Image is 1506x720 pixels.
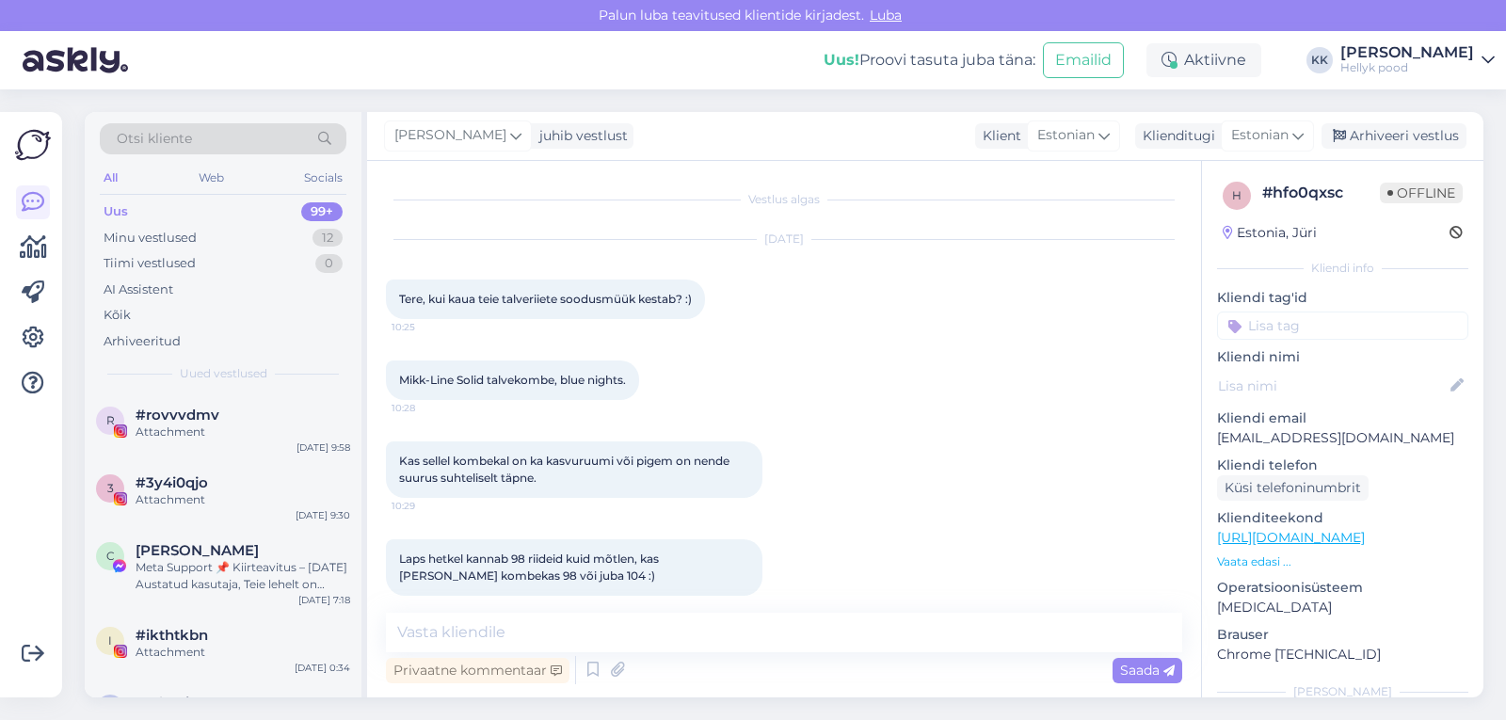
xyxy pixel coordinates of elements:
div: [PERSON_NAME] [1217,683,1468,700]
div: Küsi telefoninumbrit [1217,475,1369,501]
p: [MEDICAL_DATA] [1217,598,1468,617]
div: Kõik [104,306,131,325]
span: 10:25 [392,320,462,334]
p: Klienditeekond [1217,508,1468,528]
div: Proovi tasuta juba täna: [824,49,1035,72]
span: #rovvvdmv [136,407,219,424]
span: Saada [1120,662,1175,679]
p: Chrome [TECHNICAL_ID] [1217,645,1468,664]
div: Attachment [136,644,350,661]
div: 12 [312,229,343,248]
span: Laps hetkel kannab 98 riideid kuid mõtlen, kas [PERSON_NAME] kombekas 98 või juba 104 :) [399,552,662,583]
div: Aktiivne [1146,43,1261,77]
div: Uus [104,202,128,221]
div: 99+ [301,202,343,221]
p: [EMAIL_ADDRESS][DOMAIN_NAME] [1217,428,1468,448]
div: Attachment [136,424,350,440]
p: Kliendi tag'id [1217,288,1468,308]
input: Lisa nimi [1218,376,1447,396]
span: #ikthtkbn [136,627,208,644]
span: Uued vestlused [180,365,267,382]
div: [DATE] 9:58 [296,440,350,455]
a: [URL][DOMAIN_NAME] [1217,529,1365,546]
span: Luba [864,7,907,24]
div: Socials [300,166,346,190]
div: AI Assistent [104,280,173,299]
span: Offline [1380,183,1463,203]
div: [DATE] 7:18 [298,593,350,607]
span: #wlpraikq [136,695,208,712]
p: Kliendi telefon [1217,456,1468,475]
a: [PERSON_NAME]Hellyk pood [1340,45,1495,75]
div: KK [1306,47,1333,73]
span: 10:28 [392,401,462,415]
div: 0 [315,254,343,273]
div: [DATE] 0:34 [295,661,350,675]
div: [PERSON_NAME] [1340,45,1474,60]
div: Klient [975,126,1021,146]
span: h [1232,188,1242,202]
img: Askly Logo [15,127,51,163]
div: Tiimi vestlused [104,254,196,273]
div: Klienditugi [1135,126,1215,146]
input: Lisa tag [1217,312,1468,340]
span: r [106,413,115,427]
p: Kliendi nimi [1217,347,1468,367]
div: Estonia, Jüri [1223,223,1317,243]
span: i [108,633,112,648]
span: Otsi kliente [117,129,192,149]
p: Kliendi email [1217,408,1468,428]
span: Mikk-Line Solid talvekombe, blue nights. [399,373,626,387]
span: Clara Dongo [136,542,259,559]
span: [PERSON_NAME] [394,125,506,146]
div: All [100,166,121,190]
div: Arhiveeritud [104,332,181,351]
div: Minu vestlused [104,229,197,248]
b: Uus! [824,51,859,69]
span: 10:29 [392,499,462,513]
span: Estonian [1037,125,1095,146]
div: Meta Support 📌 Kiirteavitus – [DATE] Austatud kasutaja, Teie lehelt on tuvastatud sisu, mis võib ... [136,559,350,593]
span: 3 [107,481,114,495]
p: Operatsioonisüsteem [1217,578,1468,598]
div: [DATE] 9:30 [296,508,350,522]
div: [DATE] [386,231,1182,248]
div: Vestlus algas [386,191,1182,208]
div: Privaatne kommentaar [386,658,569,683]
span: #3y4i0qjo [136,474,208,491]
div: # hfo0qxsc [1262,182,1380,204]
span: C [106,549,115,563]
span: Kas sellel kombekal on ka kasvuruumi või pigem on nende suurus suhteliselt täpne. [399,454,732,485]
div: Kliendi info [1217,260,1468,277]
p: Vaata edasi ... [1217,553,1468,570]
p: Brauser [1217,625,1468,645]
div: Web [195,166,228,190]
span: Estonian [1231,125,1289,146]
div: Arhiveeri vestlus [1322,123,1466,149]
div: Attachment [136,491,350,508]
div: juhib vestlust [532,126,628,146]
span: Tere, kui kaua teie talveriiete soodusmüük kestab? :) [399,292,692,306]
div: Hellyk pood [1340,60,1474,75]
button: Emailid [1043,42,1124,78]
